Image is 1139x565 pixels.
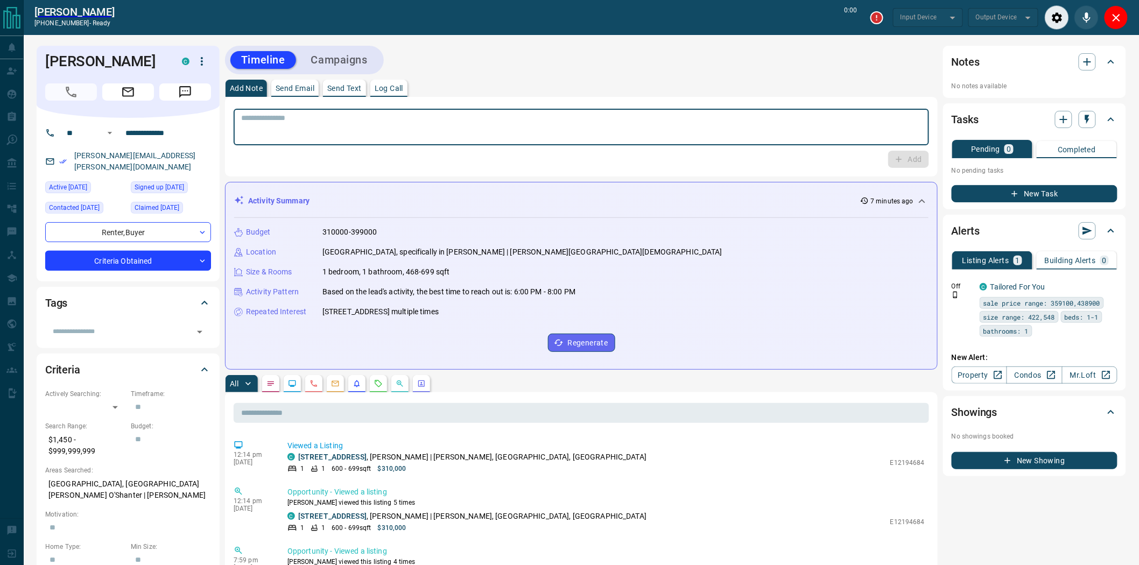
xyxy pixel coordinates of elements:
button: New Task [952,185,1117,202]
p: Add Note [230,84,263,92]
p: $310,000 [378,464,406,474]
a: [STREET_ADDRESS] [298,453,367,461]
p: Budget [246,227,271,238]
div: Thu Dec 09 2021 [131,202,211,217]
p: 310000-399000 [322,227,377,238]
div: Renter , Buyer [45,222,211,242]
p: , [PERSON_NAME] | [PERSON_NAME], [GEOGRAPHIC_DATA], [GEOGRAPHIC_DATA] [298,451,646,463]
p: 12:14 pm [234,451,271,458]
span: ready [93,19,111,27]
button: Open [103,126,116,139]
span: bathrooms: 1 [983,326,1029,336]
p: 1 [321,464,325,474]
h2: Tasks [952,111,979,128]
a: Condos [1007,366,1062,384]
p: Repeated Interest [246,306,306,317]
p: $310,000 [378,523,406,533]
button: New Showing [952,452,1117,469]
a: Mr.Loft [1062,366,1117,384]
a: [STREET_ADDRESS] [298,512,367,520]
a: [PERSON_NAME] [34,5,115,18]
p: Activity Summary [248,195,310,207]
p: Log Call [375,84,403,92]
p: 1 [300,523,304,533]
p: 7:59 pm [234,556,271,564]
h2: Tags [45,294,67,312]
div: Audio Settings [1045,5,1069,30]
p: Opportunity - Viewed a listing [287,486,925,498]
svg: Emails [331,379,340,388]
p: New Alert: [952,352,1117,363]
p: $1,450 - $999,999,999 [45,431,125,460]
div: Showings [952,399,1117,425]
span: Contacted [DATE] [49,202,100,213]
span: size range: 422,548 [983,312,1055,322]
span: Signed up [DATE] [135,182,184,193]
button: Regenerate [548,334,615,352]
p: No showings booked [952,432,1117,441]
div: condos.ca [287,453,295,461]
h2: Showings [952,404,997,421]
a: Tailored For You [990,282,1045,291]
p: [DATE] [234,505,271,512]
p: 12:14 pm [234,497,271,505]
svg: Opportunities [396,379,404,388]
div: Tags [45,290,211,316]
svg: Agent Actions [417,379,426,388]
svg: Push Notification Only [952,291,959,299]
a: [PERSON_NAME][EMAIL_ADDRESS][PERSON_NAME][DOMAIN_NAME] [74,151,196,171]
p: Search Range: [45,421,125,431]
span: Message [159,83,211,101]
div: Activity Summary7 minutes ago [234,191,929,211]
svg: Requests [374,379,383,388]
p: Viewed a Listing [287,440,925,451]
p: Off [952,281,973,291]
p: [DATE] [234,458,271,466]
p: E12194684 [890,458,925,468]
p: Building Alerts [1045,257,1096,264]
p: Send Text [327,84,362,92]
p: Opportunity - Viewed a listing [287,546,925,557]
p: Motivation: [45,510,211,519]
p: Location [246,246,276,258]
div: Close [1104,5,1128,30]
svg: Notes [266,379,275,388]
div: condos.ca [980,283,987,291]
p: Areas Searched: [45,465,211,475]
span: Email [102,83,154,101]
button: Open [192,324,207,340]
span: sale price range: 359100,438900 [983,298,1100,308]
button: Campaigns [300,51,378,69]
svg: Lead Browsing Activity [288,379,297,388]
p: [STREET_ADDRESS] multiple times [322,306,439,317]
p: Timeframe: [131,389,211,399]
div: Thu Jul 23 2020 [131,181,211,196]
p: Send Email [276,84,314,92]
h2: Alerts [952,222,980,239]
p: 1 bedroom, 1 bathroom, 468-699 sqft [322,266,450,278]
p: 7 minutes ago [871,196,913,206]
p: No notes available [952,81,1117,91]
div: condos.ca [182,58,189,65]
div: Alerts [952,218,1117,244]
p: All [230,380,238,387]
div: Tasks [952,107,1117,132]
h2: Criteria [45,361,80,378]
p: [GEOGRAPHIC_DATA], [GEOGRAPHIC_DATA][PERSON_NAME] O'Shanter | [PERSON_NAME] [45,475,211,504]
p: Activity Pattern [246,286,299,298]
span: beds: 1-1 [1065,312,1099,322]
p: Actively Searching: [45,389,125,399]
p: 600 - 699 sqft [332,464,371,474]
p: Home Type: [45,542,125,552]
p: [GEOGRAPHIC_DATA], specifically in [PERSON_NAME] | [PERSON_NAME][GEOGRAPHIC_DATA][DEMOGRAPHIC_DATA] [322,246,722,258]
p: Completed [1058,146,1096,153]
svg: Listing Alerts [353,379,361,388]
p: Based on the lead's activity, the best time to reach out is: 6:00 PM - 8:00 PM [322,286,575,298]
h1: [PERSON_NAME] [45,53,166,70]
p: 1 [300,464,304,474]
span: Active [DATE] [49,182,87,193]
p: E12194684 [890,517,925,527]
p: 0 [1007,145,1011,153]
p: [PHONE_NUMBER] - [34,18,115,28]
